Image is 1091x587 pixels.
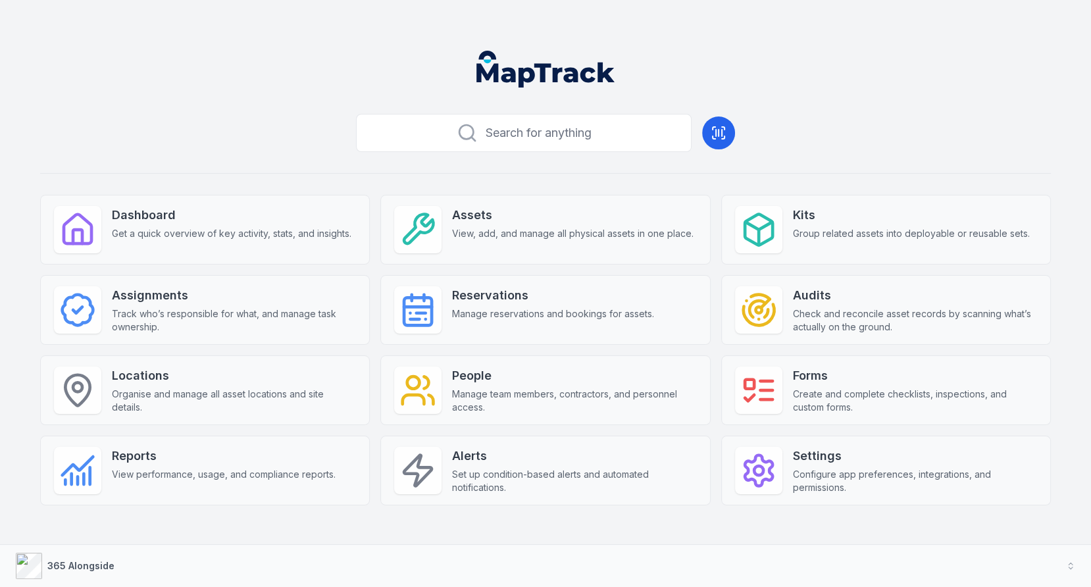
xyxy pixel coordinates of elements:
span: Search for anything [486,124,592,142]
a: ReportsView performance, usage, and compliance reports. [40,436,370,505]
a: ReservationsManage reservations and bookings for assets. [380,275,710,345]
nav: Global [455,51,636,88]
span: Create and complete checklists, inspections, and custom forms. [793,388,1037,414]
a: KitsGroup related assets into deployable or reusable sets. [721,195,1051,265]
a: SettingsConfigure app preferences, integrations, and permissions. [721,436,1051,505]
strong: Locations [112,367,356,385]
strong: Alerts [452,447,696,465]
span: Manage team members, contractors, and personnel access. [452,388,696,414]
a: DashboardGet a quick overview of key activity, stats, and insights. [40,195,370,265]
a: LocationsOrganise and manage all asset locations and site details. [40,355,370,425]
a: AssignmentsTrack who’s responsible for what, and manage task ownership. [40,275,370,345]
a: AlertsSet up condition-based alerts and automated notifications. [380,436,710,505]
strong: Reports [112,447,336,465]
strong: Kits [793,206,1030,224]
strong: Settings [793,447,1037,465]
a: AuditsCheck and reconcile asset records by scanning what’s actually on the ground. [721,275,1051,345]
a: FormsCreate and complete checklists, inspections, and custom forms. [721,355,1051,425]
a: PeopleManage team members, contractors, and personnel access. [380,355,710,425]
span: Configure app preferences, integrations, and permissions. [793,468,1037,494]
span: View performance, usage, and compliance reports. [112,468,336,481]
strong: Dashboard [112,206,351,224]
span: Organise and manage all asset locations and site details. [112,388,356,414]
span: Get a quick overview of key activity, stats, and insights. [112,227,351,240]
span: Track who’s responsible for what, and manage task ownership. [112,307,356,334]
strong: Reservations [452,286,654,305]
span: View, add, and manage all physical assets in one place. [452,227,694,240]
span: Group related assets into deployable or reusable sets. [793,227,1030,240]
button: Search for anything [356,114,692,152]
strong: Audits [793,286,1037,305]
span: Manage reservations and bookings for assets. [452,307,654,320]
a: AssetsView, add, and manage all physical assets in one place. [380,195,710,265]
strong: Forms [793,367,1037,385]
strong: 365 Alongside [47,560,114,571]
strong: People [452,367,696,385]
span: Set up condition-based alerts and automated notifications. [452,468,696,494]
strong: Assignments [112,286,356,305]
strong: Assets [452,206,694,224]
span: Check and reconcile asset records by scanning what’s actually on the ground. [793,307,1037,334]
